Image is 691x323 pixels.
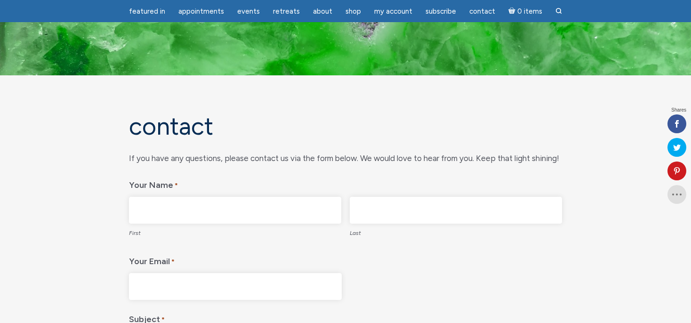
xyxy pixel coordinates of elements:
[426,7,456,16] span: Subscribe
[178,7,224,16] span: Appointments
[345,7,361,16] span: Shop
[469,7,495,16] span: Contact
[369,2,418,21] a: My Account
[374,7,412,16] span: My Account
[340,2,367,21] a: Shop
[508,7,517,16] i: Cart
[129,173,562,194] legend: Your Name
[129,224,341,241] label: First
[129,250,175,270] label: Your Email
[313,7,332,16] span: About
[232,2,265,21] a: Events
[129,151,562,166] div: If you have any questions, please contact us via the form below. We would love to hear from you. ...
[237,7,260,16] span: Events
[517,8,542,15] span: 0 items
[273,7,300,16] span: Retreats
[671,108,686,113] span: Shares
[307,2,338,21] a: About
[129,7,165,16] span: featured in
[420,2,462,21] a: Subscribe
[350,224,562,241] label: Last
[129,113,562,140] h1: Contact
[267,2,305,21] a: Retreats
[123,2,171,21] a: featured in
[464,2,501,21] a: Contact
[173,2,230,21] a: Appointments
[503,1,548,21] a: Cart0 items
